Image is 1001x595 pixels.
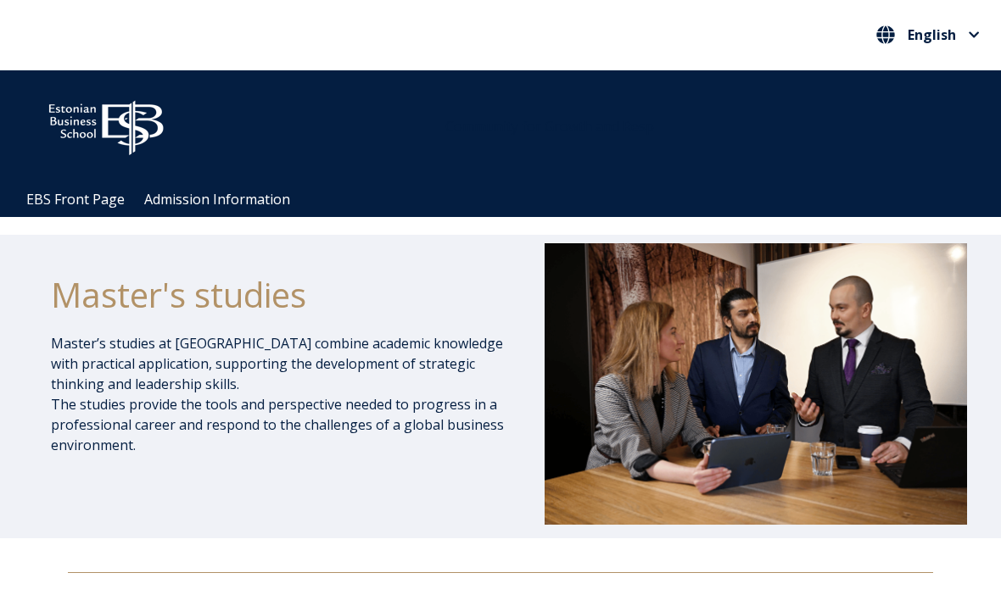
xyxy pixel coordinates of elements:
[545,243,967,525] img: DSC_1073
[51,274,507,316] h1: Master's studies
[908,28,956,42] span: English
[51,333,507,455] p: Master’s studies at [GEOGRAPHIC_DATA] combine academic knowledge with practical application, supp...
[445,117,654,136] span: Community for Growth and Resp
[17,182,1001,217] div: Navigation Menu
[34,87,178,160] img: ebs_logo2016_white
[872,21,984,48] button: English
[872,21,984,49] nav: Select your language
[144,190,290,209] a: Admission Information
[26,190,125,209] a: EBS Front Page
